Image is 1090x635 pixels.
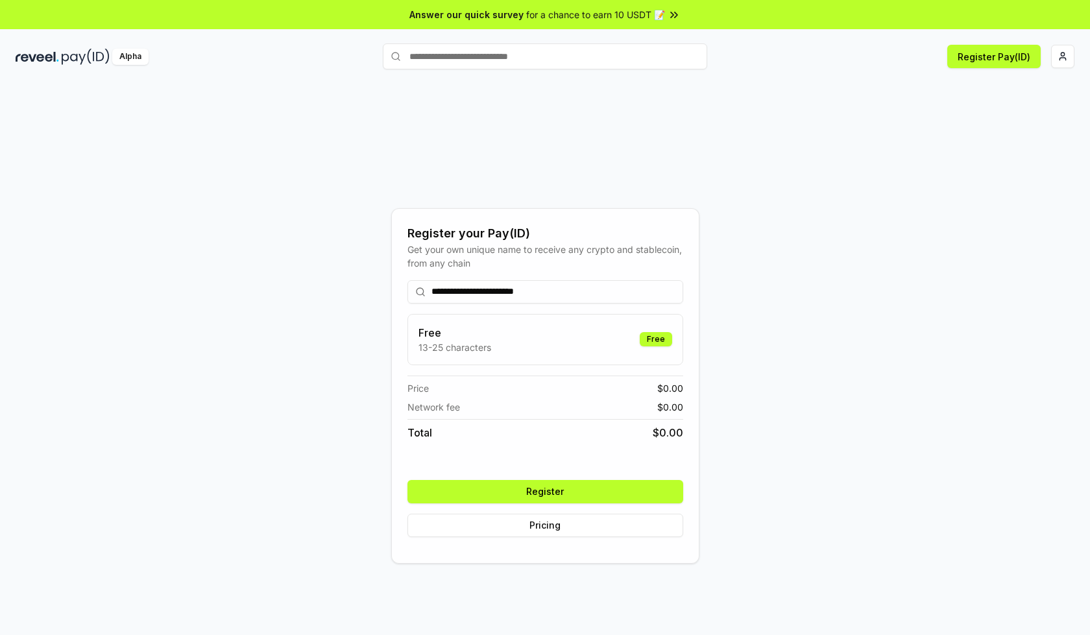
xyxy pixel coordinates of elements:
div: Alpha [112,49,149,65]
button: Pricing [407,514,683,537]
span: Total [407,425,432,440]
button: Register Pay(ID) [947,45,1041,68]
div: Get your own unique name to receive any crypto and stablecoin, from any chain [407,243,683,270]
span: $ 0.00 [653,425,683,440]
h3: Free [418,325,491,341]
img: reveel_dark [16,49,59,65]
span: Price [407,381,429,395]
span: Answer our quick survey [409,8,524,21]
img: pay_id [62,49,110,65]
span: Network fee [407,400,460,414]
span: $ 0.00 [657,400,683,414]
div: Register your Pay(ID) [407,224,683,243]
span: $ 0.00 [657,381,683,395]
div: Free [640,332,672,346]
span: for a chance to earn 10 USDT 📝 [526,8,665,21]
p: 13-25 characters [418,341,491,354]
button: Register [407,480,683,503]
